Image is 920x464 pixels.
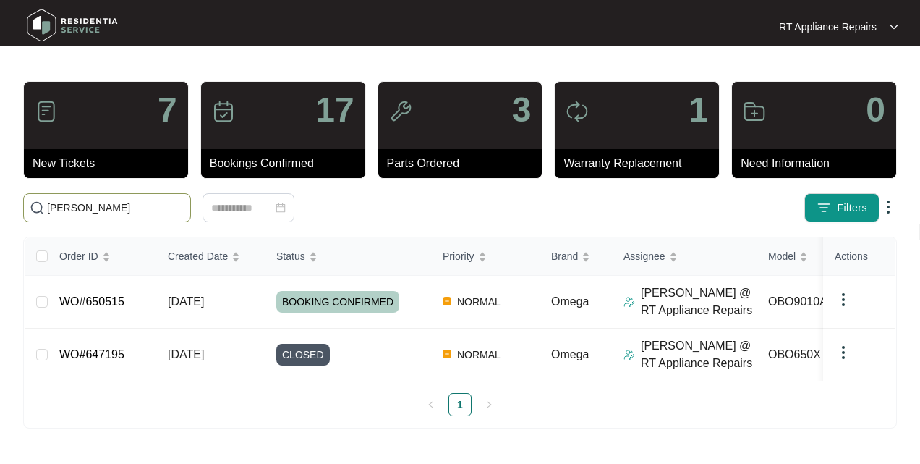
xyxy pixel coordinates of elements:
[449,394,471,416] a: 1
[485,400,493,409] span: right
[757,329,901,381] td: OBO650X
[276,344,330,366] span: CLOSED
[389,100,412,123] img: icon
[689,93,708,127] p: 1
[168,348,204,360] span: [DATE]
[835,291,852,308] img: dropdown arrow
[804,193,879,222] button: filter iconFilters
[477,393,501,416] button: right
[540,237,612,276] th: Brand
[741,155,896,172] p: Need Information
[443,297,451,305] img: Vercel Logo
[551,348,589,360] span: Omega
[276,248,305,264] span: Status
[823,237,895,276] th: Actions
[866,93,885,127] p: 0
[427,400,435,409] span: left
[890,23,898,30] img: dropdown arrow
[612,237,757,276] th: Assignee
[30,201,44,215] img: search-icon
[779,20,877,34] p: RT Appliance Repairs
[566,100,589,123] img: icon
[451,346,506,363] span: NORMAL
[551,295,589,308] span: Omega
[512,93,532,127] p: 3
[743,100,766,123] img: icon
[641,284,757,319] p: [PERSON_NAME] @ RT Appliance Repairs
[879,198,897,216] img: dropdown arrow
[551,248,578,264] span: Brand
[168,248,228,264] span: Created Date
[477,393,501,416] li: Next Page
[431,237,540,276] th: Priority
[315,93,354,127] p: 17
[817,201,831,215] img: filter icon
[835,344,852,361] img: dropdown arrow
[768,248,796,264] span: Model
[451,293,506,311] span: NORMAL
[623,296,635,308] img: Assigner Icon
[757,276,901,329] td: OBO9010AMCOM
[35,100,58,123] img: icon
[158,93,177,127] p: 7
[563,155,719,172] p: Warranty Replacement
[210,155,365,172] p: Bookings Confirmed
[59,348,124,360] a: WO#647195
[47,200,184,216] input: Search by Order Id, Assignee Name, Customer Name, Brand and Model
[837,201,867,216] span: Filters
[276,291,399,313] span: BOOKING CONFIRMED
[156,237,265,276] th: Created Date
[48,237,156,276] th: Order ID
[419,393,443,416] li: Previous Page
[387,155,542,172] p: Parts Ordered
[623,248,665,264] span: Assignee
[757,237,901,276] th: Model
[33,155,188,172] p: New Tickets
[59,248,98,264] span: Order ID
[168,295,204,308] span: [DATE]
[641,337,757,372] p: [PERSON_NAME] @ RT Appliance Repairs
[443,248,474,264] span: Priority
[59,295,124,308] a: WO#650515
[448,393,472,416] li: 1
[443,350,451,358] img: Vercel Logo
[623,349,635,360] img: Assigner Icon
[419,393,443,416] button: left
[212,100,235,123] img: icon
[265,237,431,276] th: Status
[22,4,123,47] img: residentia service logo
